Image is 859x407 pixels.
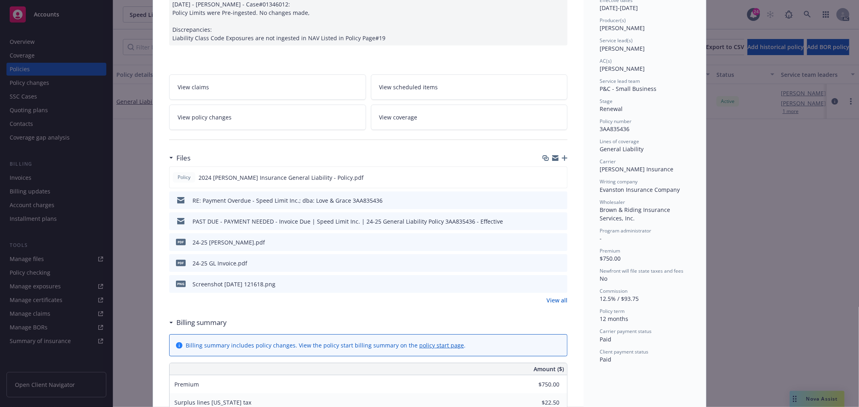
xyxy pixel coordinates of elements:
button: preview file [557,259,564,267]
div: Billing summary includes policy changes. View the policy start billing summary on the . [186,341,466,349]
span: Producer(s) [600,17,626,24]
span: [PERSON_NAME] [600,24,645,32]
button: preview file [557,217,564,226]
div: Screenshot [DATE] 121618.png [192,280,275,288]
button: download file [544,280,551,288]
button: preview file [557,238,564,247]
a: View scheduled items [371,74,568,100]
input: 0.00 [512,378,564,391]
span: View coverage [379,113,418,121]
span: Brown & Riding Insurance Services, Inc. [600,206,672,222]
a: policy start page [419,341,464,349]
span: 2024 [PERSON_NAME] Insurance General Liability - Policy.pdf [199,173,364,182]
div: General Liability [600,145,690,153]
span: Client payment status [600,348,648,355]
span: Policy number [600,118,631,125]
span: [PERSON_NAME] [600,45,645,52]
span: AC(s) [600,58,612,64]
div: 24-25 [PERSON_NAME].pdf [192,238,265,247]
button: download file [544,196,551,205]
span: View scheduled items [379,83,438,91]
span: Carrier payment status [600,328,652,335]
a: View policy changes [169,105,366,130]
button: preview file [557,196,564,205]
button: download file [544,173,550,182]
span: [PERSON_NAME] Insurance [600,165,673,173]
span: P&C - Small Business [600,85,656,92]
span: Surplus lines [US_STATE] tax [174,399,251,406]
span: Writing company [600,178,638,185]
span: Amount ($) [534,365,564,373]
button: download file [544,238,551,247]
button: preview file [557,173,564,182]
span: Stage [600,98,613,105]
div: PAST DUE - PAYMENT NEEDED - Invoice Due | Speed Limit Inc. | 24-25 General Liability Policy 3AA83... [192,217,503,226]
span: Service lead(s) [600,37,633,44]
div: Files [169,153,190,163]
span: 12.5% / $93.75 [600,295,639,302]
div: RE: Payment Overdue - Speed Limit Inc.; dba: Love & Grace 3AA835436 [192,196,383,205]
span: Newfront will file state taxes and fees [600,267,683,274]
span: Policy term [600,308,625,314]
div: 24-25 GL Invoice.pdf [192,259,247,267]
a: View all [546,296,567,304]
div: Billing summary [169,317,227,328]
a: View coverage [371,105,568,130]
span: Program administrator [600,227,651,234]
span: View policy changes [178,113,232,121]
h3: Files [176,153,190,163]
span: Policy [176,174,192,181]
span: [PERSON_NAME] [600,65,645,72]
span: Wholesaler [600,199,625,206]
span: Paid [600,335,611,343]
span: - [600,234,602,242]
span: Service lead team [600,78,640,84]
span: $750.00 [600,255,621,262]
span: Premium [600,247,620,254]
button: download file [544,217,551,226]
button: download file [544,259,551,267]
span: pdf [176,260,186,266]
a: View claims [169,74,366,100]
span: png [176,281,186,287]
span: Premium [174,380,199,388]
span: Commission [600,288,627,294]
span: Paid [600,356,611,363]
span: 12 months [600,315,628,323]
span: Renewal [600,105,623,113]
button: preview file [557,280,564,288]
span: No [600,275,607,282]
span: 3AA835436 [600,125,629,133]
span: View claims [178,83,209,91]
span: pdf [176,239,186,245]
span: Carrier [600,158,616,165]
h3: Billing summary [176,317,227,328]
span: Evanston Insurance Company [600,186,680,193]
span: Lines of coverage [600,138,639,145]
